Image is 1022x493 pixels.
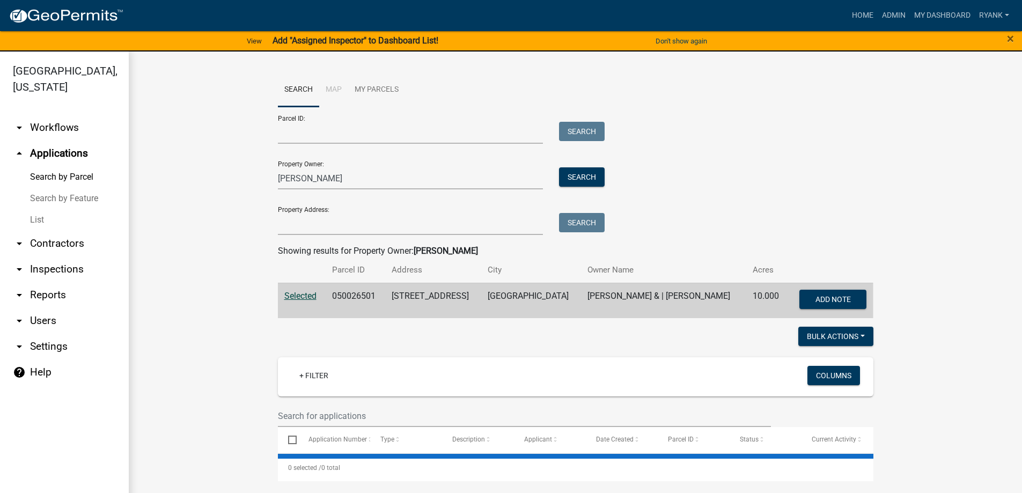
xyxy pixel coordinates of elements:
[740,436,759,443] span: Status
[848,5,878,26] a: Home
[452,436,485,443] span: Description
[481,283,581,318] td: [GEOGRAPHIC_DATA]
[278,73,319,107] a: Search
[288,464,321,472] span: 0 selected /
[586,427,658,453] datatable-header-cell: Date Created
[975,5,1013,26] a: RyanK
[308,436,367,443] span: Application Number
[798,327,873,346] button: Bulk Actions
[581,257,746,283] th: Owner Name
[559,122,605,141] button: Search
[326,257,386,283] th: Parcel ID
[13,314,26,327] i: arrow_drop_down
[291,366,337,385] a: + Filter
[581,283,746,318] td: [PERSON_NAME] & | [PERSON_NAME]
[559,167,605,187] button: Search
[385,283,481,318] td: [STREET_ADDRESS]
[13,147,26,160] i: arrow_drop_up
[414,246,478,256] strong: [PERSON_NAME]
[278,454,873,481] div: 0 total
[278,405,771,427] input: Search for applications
[242,32,266,50] a: View
[559,213,605,232] button: Search
[348,73,405,107] a: My Parcels
[668,436,694,443] span: Parcel ID
[278,427,298,453] datatable-header-cell: Select
[298,427,370,453] datatable-header-cell: Application Number
[13,121,26,134] i: arrow_drop_down
[442,427,514,453] datatable-header-cell: Description
[13,237,26,250] i: arrow_drop_down
[13,263,26,276] i: arrow_drop_down
[524,436,552,443] span: Applicant
[278,245,873,257] div: Showing results for Property Owner:
[326,283,386,318] td: 050026501
[13,289,26,301] i: arrow_drop_down
[730,427,802,453] datatable-header-cell: Status
[799,290,866,309] button: Add Note
[273,35,438,46] strong: Add "Assigned Inspector" to Dashboard List!
[815,295,851,303] span: Add Note
[746,257,788,283] th: Acres
[1007,31,1014,46] span: ×
[651,32,711,50] button: Don't show again
[1007,32,1014,45] button: Close
[514,427,586,453] datatable-header-cell: Applicant
[746,283,788,318] td: 10.000
[13,366,26,379] i: help
[13,340,26,353] i: arrow_drop_down
[807,366,860,385] button: Columns
[596,436,634,443] span: Date Created
[481,257,581,283] th: City
[370,427,442,453] datatable-header-cell: Type
[878,5,910,26] a: Admin
[385,257,481,283] th: Address
[812,436,856,443] span: Current Activity
[380,436,394,443] span: Type
[802,427,873,453] datatable-header-cell: Current Activity
[658,427,730,453] datatable-header-cell: Parcel ID
[284,291,317,301] a: Selected
[910,5,975,26] a: My Dashboard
